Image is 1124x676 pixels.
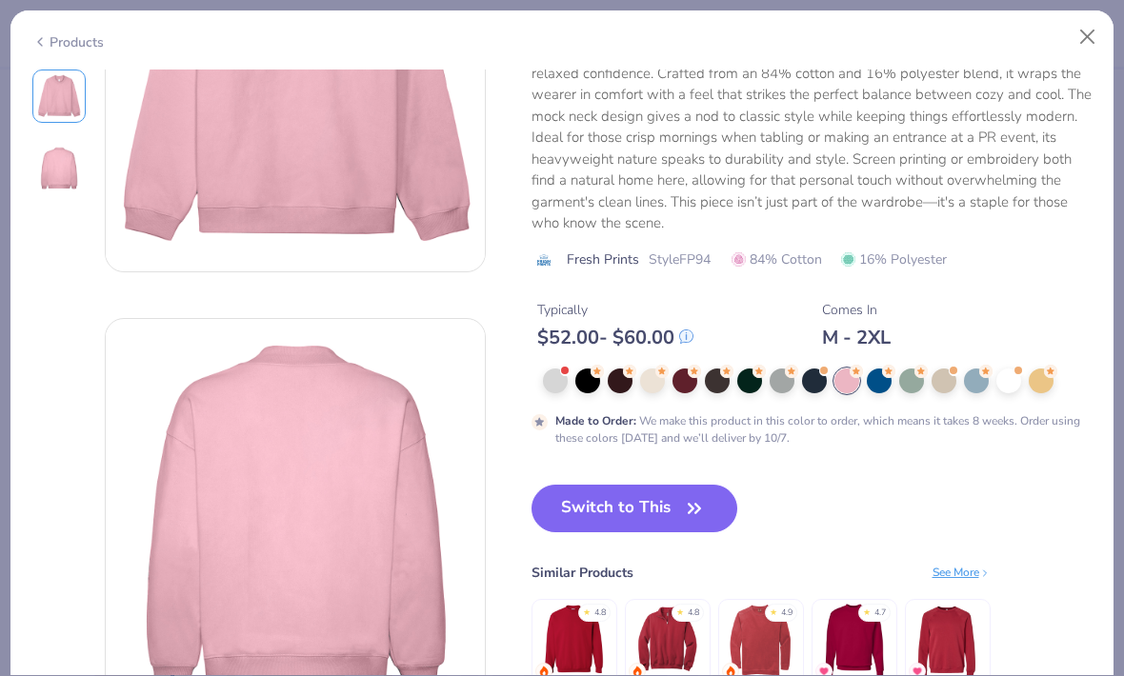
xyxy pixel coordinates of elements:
[822,326,891,349] div: M - 2XL
[583,606,591,614] div: ★
[537,300,693,320] div: Typically
[567,249,639,269] span: Fresh Prints
[863,606,871,614] div: ★
[594,606,606,620] div: 4.8
[555,413,636,428] strong: Made to Order :
[555,412,1093,447] div: We make this product in this color to order, which means it takes 8 weeks. Order using these colo...
[770,606,777,614] div: ★
[532,485,738,532] button: Switch to This
[933,564,991,581] div: See More
[781,606,793,620] div: 4.9
[732,249,822,269] span: 84% Cotton
[537,326,693,349] div: $ 52.00 - $ 60.00
[676,606,684,614] div: ★
[532,563,633,583] div: Similar Products
[649,249,711,269] span: Style FP94
[822,300,891,320] div: Comes In
[841,249,947,269] span: 16% Polyester
[532,252,557,268] img: brand logo
[874,606,886,620] div: 4.7
[688,606,699,620] div: 4.8
[36,146,82,191] img: Back
[32,32,104,52] div: Products
[532,41,1093,234] div: The Fresh Prints Denver Mock Neck Heavyweight Sweatshirt brings a new standard of relaxed confide...
[36,73,82,119] img: Front
[1070,19,1106,55] button: Close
